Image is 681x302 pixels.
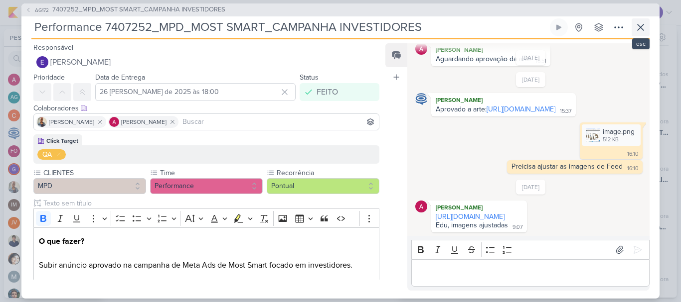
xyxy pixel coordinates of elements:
div: Aprovado a arte: [436,105,555,113]
button: Performance [150,178,263,194]
div: image.png [603,126,635,137]
label: Time [159,168,263,178]
div: Click Target [46,136,78,145]
div: Colaboradores [33,103,379,113]
label: Recorrência [276,168,379,178]
div: QA [42,149,52,160]
img: Caroline Traven De Andrade [415,93,427,105]
label: CLIENTES [42,168,146,178]
div: Editor editing area: main [411,259,650,287]
div: 15:37 [560,107,572,115]
div: [PERSON_NAME] [433,45,548,55]
img: Alessandra Gomes [415,201,427,212]
img: Eduardo Quaresma [36,56,48,68]
div: 16:10 [627,165,639,173]
input: Select a date [95,83,296,101]
label: Prioridade [33,73,65,82]
label: Status [300,73,319,82]
div: 512 KB [603,136,635,144]
button: [PERSON_NAME] [33,53,379,71]
img: Alessandra Gomes [109,117,119,127]
span: [PERSON_NAME] [50,56,111,68]
div: FEITO [317,86,338,98]
input: Texto sem título [41,198,379,208]
div: 16:51 [535,57,546,65]
div: esc [632,38,650,49]
div: Editor toolbar [33,208,379,228]
a: [URL][DOMAIN_NAME] [436,212,505,221]
img: 5fUlqnfL8ELhHZM52sOobEgKdcftTzutjYA5H3yM.png [586,128,600,142]
div: Edu, imagens ajustadas [436,221,508,229]
div: image.png [582,124,641,146]
div: 16:10 [627,150,639,158]
label: Responsável [33,43,73,52]
img: Alessandra Gomes [415,43,427,55]
div: Aguardando aprovação da arte [436,55,531,63]
button: Pontual [267,178,379,194]
button: FEITO [300,83,379,101]
span: [PERSON_NAME] [121,117,167,126]
button: MPD [33,178,146,194]
div: Ligar relógio [555,23,563,31]
strong: O que fazer? [39,236,84,246]
div: [PERSON_NAME] [433,202,525,212]
span: [PERSON_NAME] [49,117,94,126]
p: Subir anúncio aprovado na campanha de Meta Ads de Most Smart focado em investidores. Peças: [39,235,374,295]
div: Editor toolbar [411,240,650,259]
input: Buscar [180,116,377,128]
a: [URL][DOMAIN_NAME] [487,105,555,113]
img: Iara Santos [37,117,47,127]
input: Kard Sem Título [31,18,548,36]
div: Preicisa ajustar as imagens de Feed [511,162,623,171]
label: Data de Entrega [95,73,145,82]
div: [PERSON_NAME] [433,95,574,105]
div: 9:07 [512,223,523,231]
